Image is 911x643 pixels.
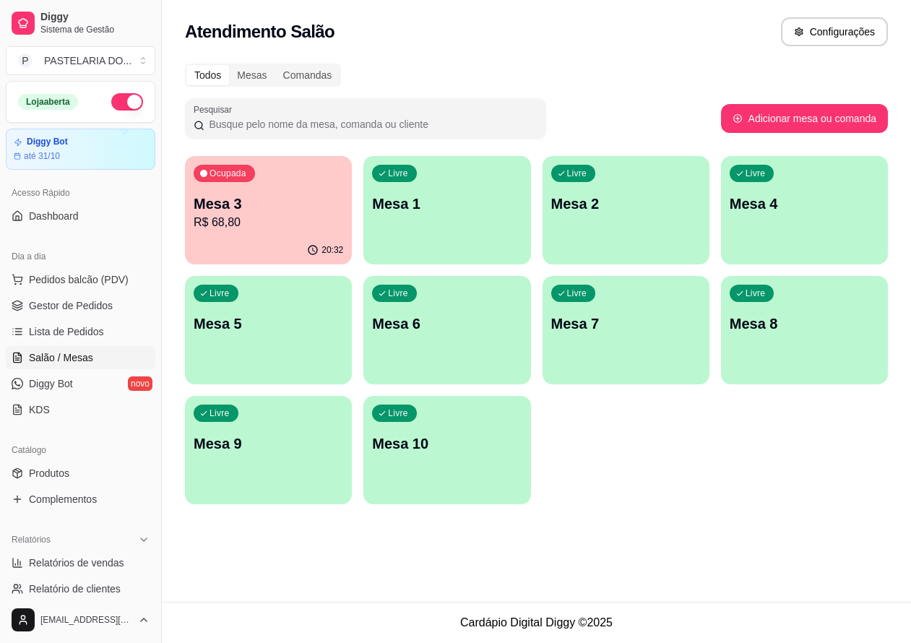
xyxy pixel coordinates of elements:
button: [EMAIL_ADDRESS][DOMAIN_NAME] [6,603,155,637]
p: R$ 68,80 [194,214,343,231]
p: Mesa 5 [194,314,343,334]
button: Alterar Status [111,93,143,111]
span: Relatórios de vendas [29,556,124,570]
button: LivreMesa 7 [543,276,709,384]
button: LivreMesa 5 [185,276,352,384]
button: LivreMesa 6 [363,276,530,384]
p: Ocupada [210,168,246,179]
p: Mesa 9 [194,433,343,454]
a: KDS [6,398,155,421]
span: [EMAIL_ADDRESS][DOMAIN_NAME] [40,614,132,626]
p: Mesa 4 [730,194,879,214]
div: Comandas [275,65,340,85]
footer: Cardápio Digital Diggy © 2025 [162,602,911,643]
span: Gestor de Pedidos [29,298,113,313]
p: Mesa 7 [551,314,701,334]
a: Salão / Mesas [6,346,155,369]
a: Complementos [6,488,155,511]
p: Livre [746,168,766,179]
p: Mesa 6 [372,314,522,334]
p: Livre [746,288,766,299]
button: LivreMesa 1 [363,156,530,264]
span: KDS [29,402,50,417]
span: Dashboard [29,209,79,223]
a: Lista de Pedidos [6,320,155,343]
button: LivreMesa 9 [185,396,352,504]
span: Complementos [29,492,97,506]
a: Diggy Botnovo [6,372,155,395]
div: Mesas [229,65,275,85]
button: LivreMesa 10 [363,396,530,504]
span: Lista de Pedidos [29,324,104,339]
article: Diggy Bot [27,137,68,147]
article: até 31/10 [24,150,60,162]
button: Select a team [6,46,155,75]
p: Mesa 3 [194,194,343,214]
span: Relatório de clientes [29,582,121,596]
button: OcupadaMesa 3R$ 68,8020:32 [185,156,352,264]
a: Dashboard [6,204,155,228]
p: Livre [210,288,230,299]
div: Acesso Rápido [6,181,155,204]
p: Mesa 8 [730,314,879,334]
p: Mesa 1 [372,194,522,214]
a: DiggySistema de Gestão [6,6,155,40]
p: Livre [567,168,587,179]
a: Diggy Botaté 31/10 [6,129,155,170]
div: Todos [186,65,229,85]
span: Diggy Bot [29,376,73,391]
span: Produtos [29,466,69,480]
a: Produtos [6,462,155,485]
p: Livre [210,407,230,419]
span: P [18,53,33,68]
div: Loja aberta [18,94,78,110]
input: Pesquisar [204,117,537,131]
span: Pedidos balcão (PDV) [29,272,129,287]
button: LivreMesa 8 [721,276,888,384]
p: Livre [388,168,408,179]
button: LivreMesa 4 [721,156,888,264]
p: Mesa 10 [372,433,522,454]
a: Relatórios de vendas [6,551,155,574]
div: Dia a dia [6,245,155,268]
span: Sistema de Gestão [40,24,150,35]
span: Salão / Mesas [29,350,93,365]
p: 20:32 [321,244,343,256]
button: Configurações [781,17,888,46]
h2: Atendimento Salão [185,20,334,43]
button: LivreMesa 2 [543,156,709,264]
p: Mesa 2 [551,194,701,214]
p: Livre [388,288,408,299]
div: PASTELARIA DO ... [44,53,131,68]
button: Pedidos balcão (PDV) [6,268,155,291]
button: Adicionar mesa ou comanda [721,104,888,133]
p: Livre [567,288,587,299]
a: Gestor de Pedidos [6,294,155,317]
span: Relatórios [12,534,51,545]
a: Relatório de clientes [6,577,155,600]
span: Diggy [40,11,150,24]
div: Catálogo [6,439,155,462]
label: Pesquisar [194,103,237,116]
p: Livre [388,407,408,419]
